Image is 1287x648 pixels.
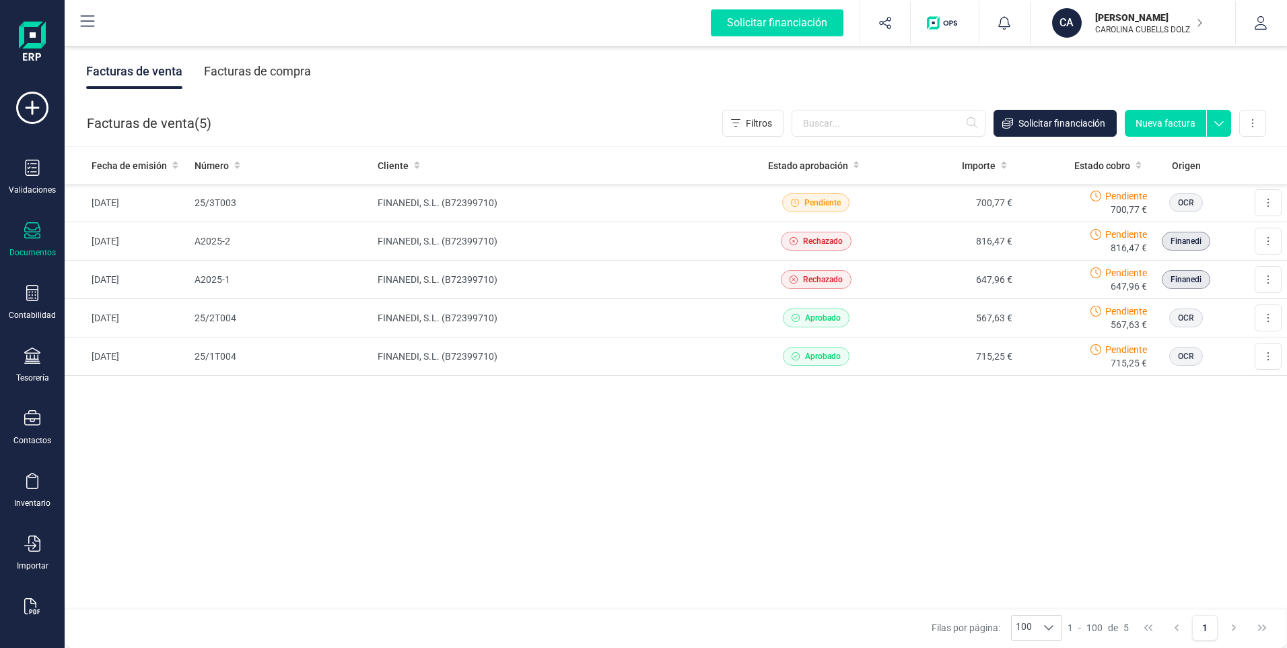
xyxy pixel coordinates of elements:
[1178,197,1194,209] span: OCR
[1171,235,1202,247] span: Finanedi
[372,337,749,376] td: FINANEDI, S.L. (B72399710)
[1221,615,1247,641] button: Next Page
[65,261,189,299] td: [DATE]
[189,184,372,222] td: 25/3T003
[1068,621,1073,635] span: 1
[711,9,843,36] div: Solicitar financiación
[87,110,211,137] div: Facturas de venta ( )
[722,110,784,137] button: Filtros
[1178,350,1194,362] span: OCR
[1164,615,1189,641] button: Previous Page
[372,299,749,337] td: FINANEDI, S.L. (B72399710)
[1047,1,1219,44] button: CA[PERSON_NAME]CAROLINA CUBELLS DOLZ
[883,337,1018,376] td: 715,25 €
[1192,615,1218,641] button: Page 1
[803,273,843,286] span: Rechazado
[1178,312,1194,324] span: OCR
[372,184,749,222] td: FINANEDI, S.L. (B72399710)
[768,159,848,172] span: Estado aprobación
[1052,8,1082,38] div: CA
[9,247,56,258] div: Documentos
[962,159,996,172] span: Importe
[1018,117,1105,130] span: Solicitar financiación
[1105,304,1147,318] span: Pendiente
[1123,621,1129,635] span: 5
[65,337,189,376] td: [DATE]
[13,435,51,446] div: Contactos
[1086,621,1103,635] span: 100
[883,222,1018,261] td: 816,47 €
[189,261,372,299] td: A2025-1
[1111,280,1147,293] span: 647,96 €
[1171,273,1202,286] span: Finanedi
[1105,228,1147,241] span: Pendiente
[204,54,311,89] div: Facturas de compra
[804,197,841,209] span: Pendiente
[9,310,56,321] div: Contabilidad
[1068,621,1129,635] div: -
[1074,159,1130,172] span: Estado cobro
[1105,266,1147,280] span: Pendiente
[1249,615,1275,641] button: Last Page
[189,222,372,261] td: A2025-2
[65,184,189,222] td: [DATE]
[86,54,182,89] div: Facturas de venta
[1125,110,1206,137] button: Nueva factura
[199,114,207,133] span: 5
[189,337,372,376] td: 25/1T004
[803,235,843,247] span: Rechazado
[1012,616,1036,640] span: 100
[927,16,963,30] img: Logo de OPS
[17,560,48,571] div: Importar
[746,117,772,130] span: Filtros
[1111,203,1147,216] span: 700,77 €
[1111,356,1147,370] span: 715,25 €
[372,222,749,261] td: FINANEDI, S.L. (B72399710)
[695,1,860,44] button: Solicitar financiación
[1095,24,1203,35] p: CAROLINA CUBELLS DOLZ
[1172,159,1201,172] span: Origen
[1111,241,1147,255] span: 816,47 €
[65,222,189,261] td: [DATE]
[883,299,1018,337] td: 567,63 €
[19,22,46,65] img: Logo Finanedi
[16,372,49,383] div: Tesorería
[1108,621,1118,635] span: de
[919,1,971,44] button: Logo de OPS
[883,184,1018,222] td: 700,77 €
[9,185,56,195] div: Validaciones
[372,261,749,299] td: FINANEDI, S.L. (B72399710)
[189,299,372,337] td: 25/2T004
[1111,318,1147,331] span: 567,63 €
[1105,189,1147,203] span: Pendiente
[805,312,841,324] span: Aprobado
[1095,11,1203,24] p: [PERSON_NAME]
[883,261,1018,299] td: 647,96 €
[932,615,1062,641] div: Filas por página:
[378,159,409,172] span: Cliente
[65,299,189,337] td: [DATE]
[14,498,50,509] div: Inventario
[1136,615,1161,641] button: First Page
[994,110,1117,137] button: Solicitar financiación
[92,159,167,172] span: Fecha de emisión
[1105,343,1147,356] span: Pendiente
[792,110,985,137] input: Buscar...
[805,350,841,362] span: Aprobado
[195,159,229,172] span: Número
